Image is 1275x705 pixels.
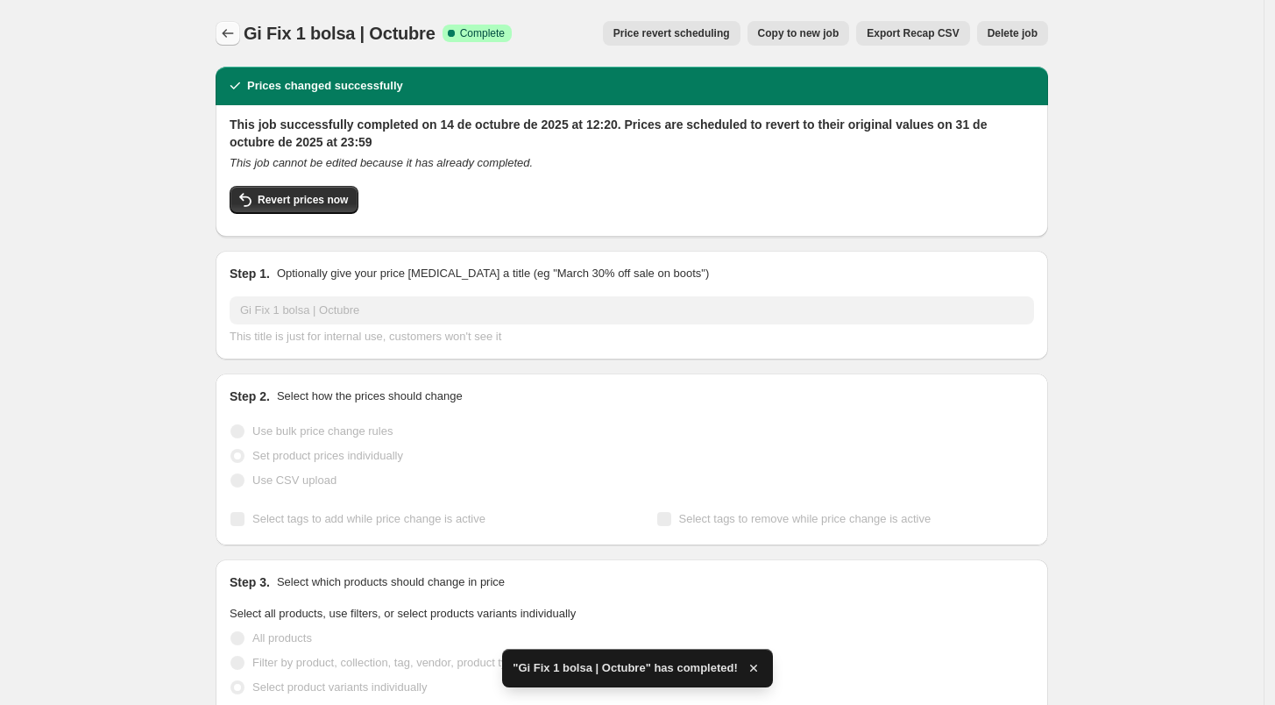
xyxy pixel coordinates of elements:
span: Delete job [988,26,1038,40]
span: Export Recap CSV [867,26,959,40]
span: Copy to new job [758,26,839,40]
button: Export Recap CSV [856,21,969,46]
p: Select which products should change in price [277,573,505,591]
span: Gi Fix 1 bolsa | Octubre [244,24,436,43]
span: Use bulk price change rules [252,424,393,438]
h2: This job successfully completed on 14 de octubre de 2025 at 12:20. Prices are scheduled to revert... [230,116,1034,151]
span: Select all products, use filters, or select products variants individually [230,607,576,620]
span: Select product variants individually [252,680,427,694]
span: Revert prices now [258,193,348,207]
p: Optionally give your price [MEDICAL_DATA] a title (eg "March 30% off sale on boots") [277,265,709,282]
span: Filter by product, collection, tag, vendor, product type, variant title, or inventory [252,656,647,669]
span: All products [252,631,312,644]
button: Price change jobs [216,21,240,46]
span: Price revert scheduling [613,26,730,40]
button: Delete job [977,21,1048,46]
span: Select tags to add while price change is active [252,512,485,525]
p: Select how the prices should change [277,388,463,405]
button: Revert prices now [230,186,358,214]
span: Complete [460,26,505,40]
h2: Step 3. [230,573,270,591]
h2: Prices changed successfully [247,77,403,95]
h2: Step 1. [230,265,270,282]
h2: Step 2. [230,388,270,405]
button: Copy to new job [747,21,850,46]
span: Use CSV upload [252,474,336,487]
button: Price revert scheduling [603,21,740,46]
span: Select tags to remove while price change is active [679,512,931,525]
span: "Gi Fix 1 bolsa | Octubre" has completed! [513,659,738,677]
input: 30% off holiday sale [230,296,1034,324]
i: This job cannot be edited because it has already completed. [230,156,533,169]
span: Set product prices individually [252,449,403,462]
span: This title is just for internal use, customers won't see it [230,330,501,343]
